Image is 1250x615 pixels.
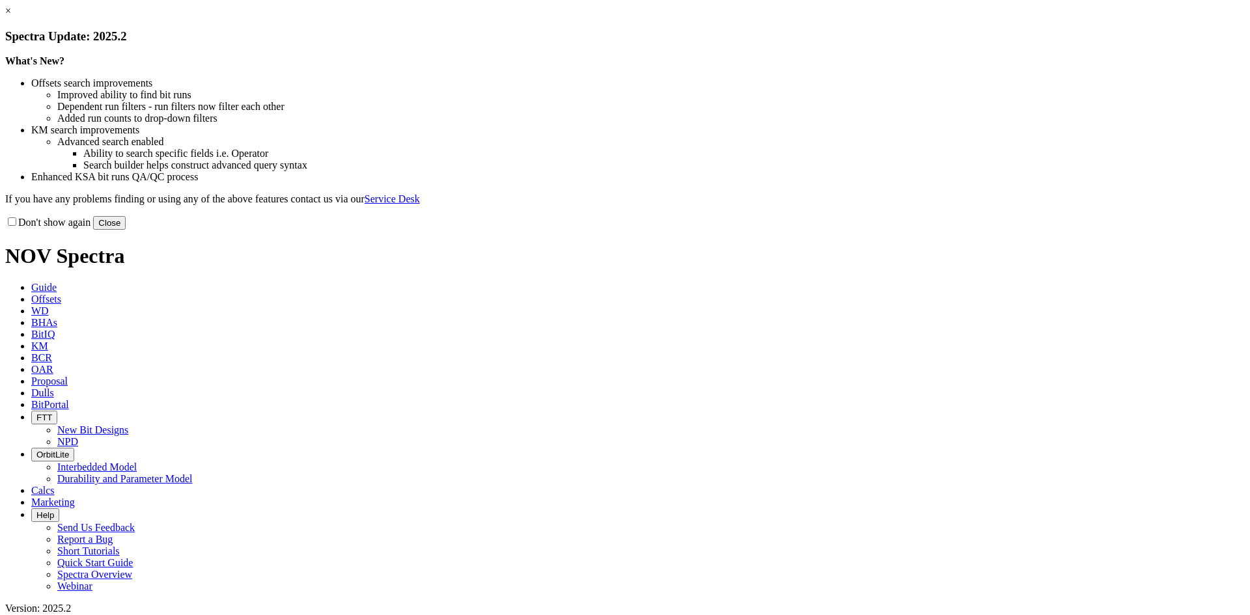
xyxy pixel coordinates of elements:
div: Version: 2025.2 [5,603,1245,614]
button: Close [93,216,126,230]
span: BitPortal [31,399,69,410]
span: Dulls [31,387,54,398]
a: NPD [57,436,78,447]
label: Don't show again [5,217,90,228]
li: Improved ability to find bit runs [57,89,1245,101]
a: New Bit Designs [57,424,128,435]
li: Advanced search enabled [57,136,1245,148]
span: Guide [31,282,57,293]
a: Report a Bug [57,534,113,545]
a: Quick Start Guide [57,557,133,568]
span: Calcs [31,485,55,496]
span: BHAs [31,317,57,328]
li: Search builder helps construct advanced query syntax [83,159,1245,171]
li: Dependent run filters - run filters now filter each other [57,101,1245,113]
span: OAR [31,364,53,375]
span: FTT [36,413,52,422]
li: Offsets search improvements [31,77,1245,89]
li: Ability to search specific fields i.e. Operator [83,148,1245,159]
a: Spectra Overview [57,569,132,580]
input: Don't show again [8,217,16,226]
span: Offsets [31,294,61,305]
h3: Spectra Update: 2025.2 [5,29,1245,44]
a: Webinar [57,581,92,592]
span: Marketing [31,497,75,508]
span: BitIQ [31,329,55,340]
h1: NOV Spectra [5,244,1245,268]
li: Enhanced KSA bit runs QA/QC process [31,171,1245,183]
a: Send Us Feedback [57,522,135,533]
span: Help [36,510,54,520]
li: Added run counts to drop-down filters [57,113,1245,124]
span: KM [31,340,48,351]
span: WD [31,305,49,316]
li: KM search improvements [31,124,1245,136]
a: Service Desk [365,193,420,204]
span: BCR [31,352,52,363]
span: Proposal [31,376,68,387]
p: If you have any problems finding or using any of the above features contact us via our [5,193,1245,205]
span: OrbitLite [36,450,69,459]
strong: What's New? [5,55,64,66]
a: Short Tutorials [57,545,120,556]
a: × [5,5,11,16]
a: Durability and Parameter Model [57,473,193,484]
a: Interbedded Model [57,461,137,472]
